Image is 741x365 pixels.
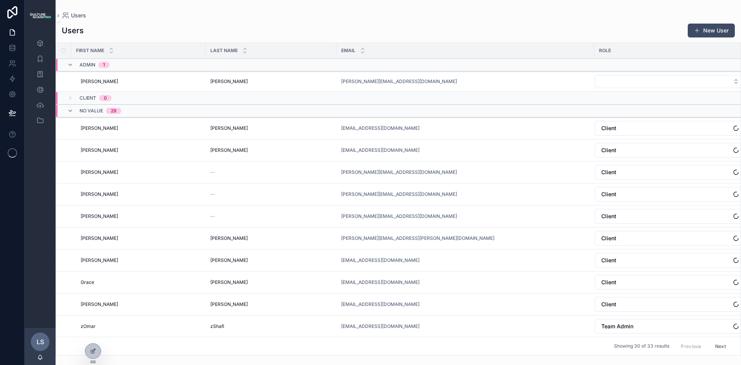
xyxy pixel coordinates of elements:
[81,169,201,175] a: [PERSON_NAME]
[210,301,332,307] a: [PERSON_NAME]
[210,125,248,131] span: [PERSON_NAME]
[81,235,118,241] span: [PERSON_NAME]
[341,213,457,219] a: [PERSON_NAME][EMAIL_ADDRESS][DOMAIN_NAME]
[210,78,332,85] a: [PERSON_NAME]
[81,279,94,285] span: Grace
[341,169,590,175] a: [PERSON_NAME][EMAIL_ADDRESS][DOMAIN_NAME]
[601,278,616,286] span: Client
[210,169,215,175] span: --
[341,147,590,153] a: [EMAIL_ADDRESS][DOMAIN_NAME]
[341,125,590,131] a: [EMAIL_ADDRESS][DOMAIN_NAME]
[37,337,44,346] span: LS
[81,125,201,131] a: [PERSON_NAME]
[81,301,118,307] span: [PERSON_NAME]
[210,257,332,263] a: [PERSON_NAME]
[210,125,332,131] a: [PERSON_NAME]
[341,169,457,175] a: [PERSON_NAME][EMAIL_ADDRESS][DOMAIN_NAME]
[601,256,616,264] span: Client
[599,48,611,54] span: Role
[688,24,735,37] button: New User
[601,323,633,330] span: Team Admin
[81,147,118,153] span: [PERSON_NAME]
[210,147,248,153] span: [PERSON_NAME]
[210,279,248,285] span: [PERSON_NAME]
[81,301,201,307] a: [PERSON_NAME]
[111,108,117,114] div: 29
[29,12,51,19] img: App logo
[614,343,669,350] span: Showing 30 of 33 results
[601,300,616,308] span: Client
[210,147,332,153] a: [PERSON_NAME]
[210,279,332,285] a: [PERSON_NAME]
[81,235,201,241] a: [PERSON_NAME]
[210,323,332,329] a: zShafi
[341,48,355,54] span: Email
[80,62,95,68] span: Admin
[81,279,201,285] a: Grace
[341,147,420,153] a: [EMAIL_ADDRESS][DOMAIN_NAME]
[341,191,457,197] a: [PERSON_NAME][EMAIL_ADDRESS][DOMAIN_NAME]
[601,190,616,198] span: Client
[81,213,118,219] span: [PERSON_NAME]
[210,191,215,197] span: --
[80,95,96,101] span: Client
[104,95,107,101] div: 0
[81,125,118,131] span: [PERSON_NAME]
[341,279,420,285] a: [EMAIL_ADDRESS][DOMAIN_NAME]
[710,340,731,352] button: Next
[76,48,104,54] span: First name
[81,191,118,197] span: [PERSON_NAME]
[341,125,420,131] a: [EMAIL_ADDRESS][DOMAIN_NAME]
[601,212,616,220] span: Client
[210,323,224,329] span: zShafi
[341,257,590,263] a: [EMAIL_ADDRESS][DOMAIN_NAME]
[210,191,332,197] a: --
[25,31,56,138] div: scrollable content
[81,147,201,153] a: [PERSON_NAME]
[210,213,215,219] span: --
[341,279,590,285] a: [EMAIL_ADDRESS][DOMAIN_NAME]
[601,168,616,176] span: Client
[341,323,590,329] a: [EMAIL_ADDRESS][DOMAIN_NAME]
[601,234,616,242] span: Client
[341,235,590,241] a: [PERSON_NAME][EMAIL_ADDRESS][PERSON_NAME][DOMAIN_NAME]
[62,12,86,19] a: Users
[210,301,248,307] span: [PERSON_NAME]
[71,12,86,19] span: Users
[210,257,248,263] span: [PERSON_NAME]
[601,146,616,154] span: Client
[81,191,201,197] a: [PERSON_NAME]
[341,301,420,307] a: [EMAIL_ADDRESS][DOMAIN_NAME]
[210,213,332,219] a: --
[341,191,590,197] a: [PERSON_NAME][EMAIL_ADDRESS][DOMAIN_NAME]
[341,213,590,219] a: [PERSON_NAME][EMAIL_ADDRESS][DOMAIN_NAME]
[210,78,248,85] span: [PERSON_NAME]
[341,323,420,329] a: [EMAIL_ADDRESS][DOMAIN_NAME]
[81,257,201,263] a: [PERSON_NAME]
[81,257,118,263] span: [PERSON_NAME]
[81,169,118,175] span: [PERSON_NAME]
[341,257,420,263] a: [EMAIL_ADDRESS][DOMAIN_NAME]
[81,213,201,219] a: [PERSON_NAME]
[80,108,103,114] span: No value
[81,323,96,329] span: zOmar
[210,235,248,241] span: [PERSON_NAME]
[81,323,201,329] a: zOmar
[601,124,616,132] span: Client
[62,25,84,36] h1: Users
[81,78,118,85] span: [PERSON_NAME]
[341,301,590,307] a: [EMAIL_ADDRESS][DOMAIN_NAME]
[341,78,590,85] a: [PERSON_NAME][EMAIL_ADDRESS][DOMAIN_NAME]
[341,235,494,241] a: [PERSON_NAME][EMAIL_ADDRESS][PERSON_NAME][DOMAIN_NAME]
[81,78,201,85] a: [PERSON_NAME]
[210,169,332,175] a: --
[210,235,332,241] a: [PERSON_NAME]
[341,78,457,85] a: [PERSON_NAME][EMAIL_ADDRESS][DOMAIN_NAME]
[210,48,238,54] span: Last name
[103,62,105,68] div: 1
